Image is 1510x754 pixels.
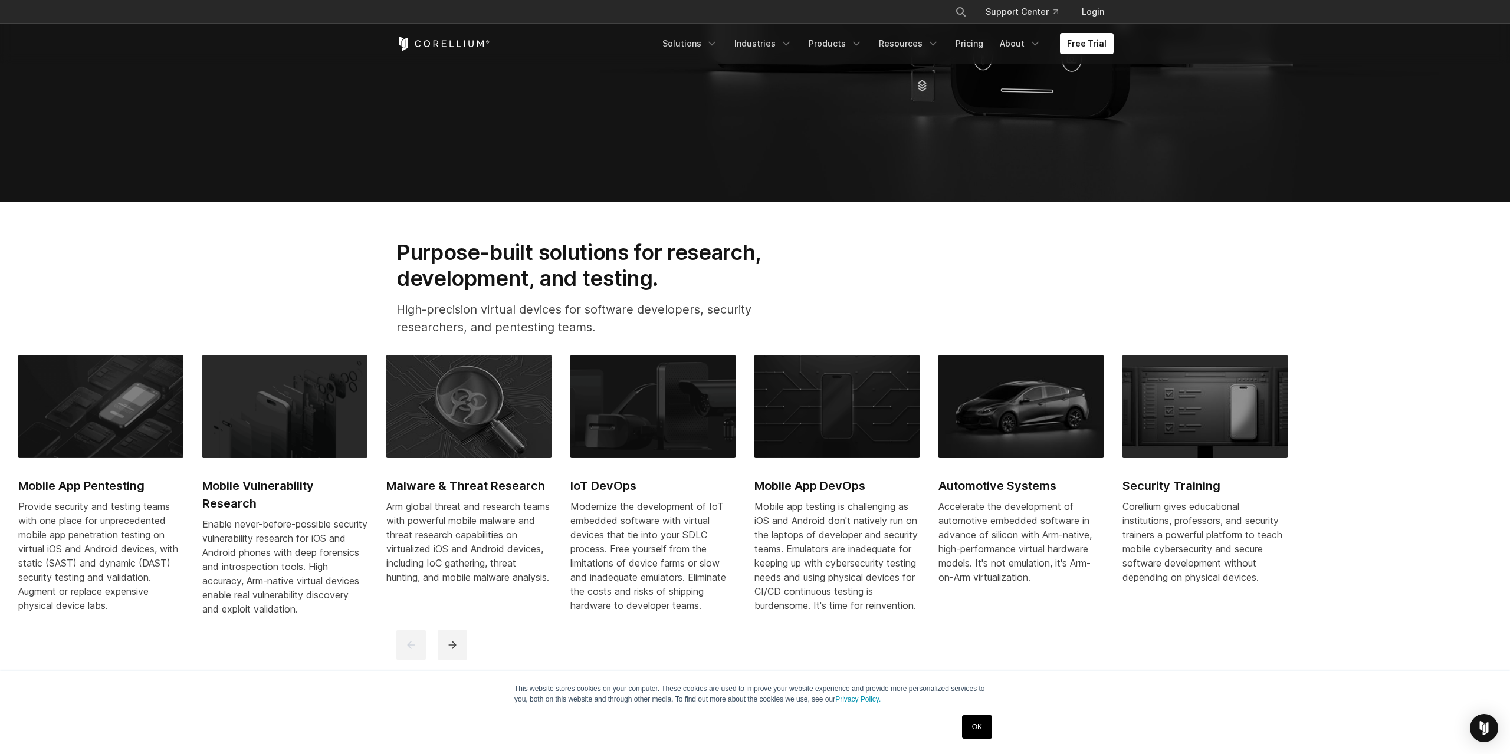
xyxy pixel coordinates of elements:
img: Mobile App Pentesting [18,355,183,457]
button: next [438,630,467,660]
a: Resources [872,33,946,54]
h2: Malware & Threat Research [386,477,552,495]
div: Arm global threat and research teams with powerful mobile malware and threat research capabilitie... [386,499,552,584]
h2: Security Training [1122,477,1288,495]
p: High-precision virtual devices for software developers, security researchers, and pentesting teams. [396,301,799,336]
a: Support Center [976,1,1068,22]
a: Free Trial [1060,33,1114,54]
a: Privacy Policy. [835,695,881,703]
img: Black UI showing checklist interface and iPhone mockup, symbolizing mobile app testing and vulner... [1122,355,1288,457]
div: Provide security and testing teams with one place for unprecedented mobile app penetration testin... [18,499,183,613]
a: Solutions [655,33,725,54]
a: Pricing [948,33,990,54]
a: OK [962,715,992,739]
h2: Automotive Systems [938,477,1104,495]
div: Enable never-before-possible security vulnerability research for iOS and Android phones with deep... [202,517,367,616]
h2: Purpose-built solutions for research, development, and testing. [396,239,799,292]
a: Products [802,33,869,54]
p: Corellium gives educational institutions, professors, and security trainers a powerful platform t... [1122,499,1288,584]
a: Corellium Home [396,37,490,51]
h2: IoT DevOps [570,477,736,495]
img: IoT DevOps [570,355,736,457]
a: Industries [727,33,799,54]
div: Navigation Menu [655,33,1114,54]
img: Mobile Vulnerability Research [202,355,367,457]
button: previous [396,630,426,660]
div: Open Intercom Messenger [1470,714,1498,742]
div: Navigation Menu [941,1,1114,22]
a: Login [1072,1,1114,22]
img: Mobile App DevOps [754,355,920,457]
img: Automotive Systems [938,355,1104,457]
h2: Mobile App Pentesting [18,477,183,495]
p: Accelerate the development of automotive embedded software in advance of silicon with Arm-native,... [938,499,1104,584]
a: About [993,33,1048,54]
button: Search [950,1,971,22]
p: This website stores cookies on your computer. These cookies are used to improve your website expe... [514,683,996,704]
div: Mobile app testing is challenging as iOS and Android don't natively run on the laptops of develop... [754,499,920,613]
div: Modernize the development of IoT embedded software with virtual devices that tie into your SDLC p... [570,499,736,613]
img: Malware & Threat Research [386,355,552,457]
h2: Mobile Vulnerability Research [202,477,367,512]
a: IoT DevOps IoT DevOps Modernize the development of IoT embedded software with virtual devices tha... [570,355,736,626]
a: Mobile Vulnerability Research Mobile Vulnerability Research Enable never-before-possible security... [202,355,367,630]
a: Malware & Threat Research Malware & Threat Research Arm global threat and research teams with pow... [386,355,552,598]
a: Mobile App Pentesting Mobile App Pentesting Provide security and testing teams with one place for... [18,355,183,626]
h2: Mobile App DevOps [754,477,920,495]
